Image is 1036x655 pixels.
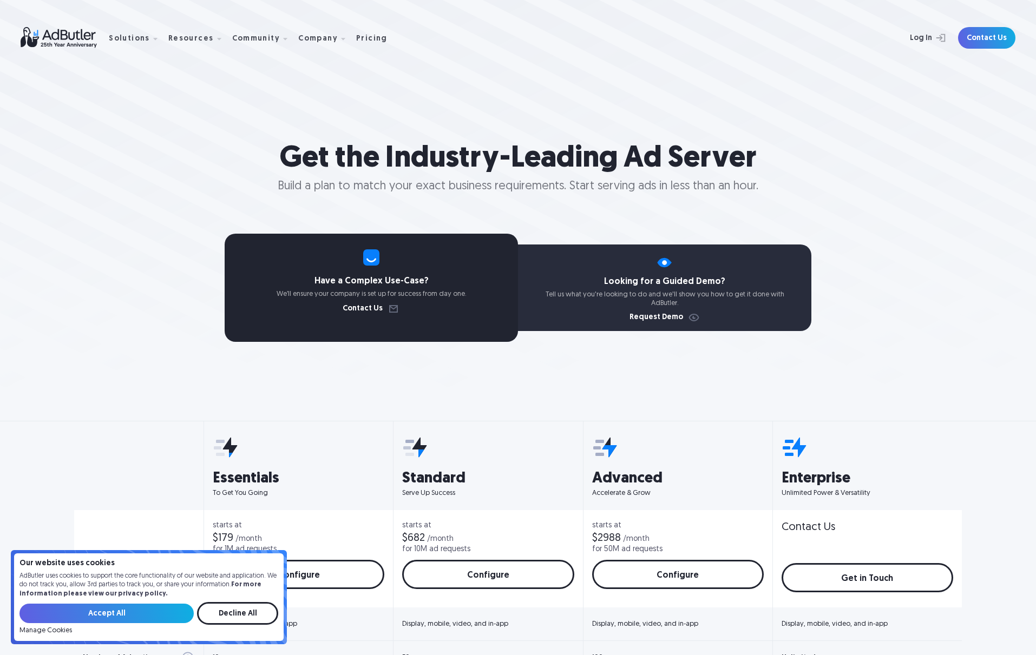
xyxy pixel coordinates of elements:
[402,488,574,498] p: Serve Up Success
[402,522,574,530] div: starts at
[213,533,233,544] div: $179
[225,277,518,286] h4: Have a Complex Use-Case?
[782,522,835,533] div: Contact Us
[19,627,72,634] a: Manage Cookies
[782,620,888,627] div: Display, mobile, video, and in-app
[109,35,150,43] div: Solutions
[427,535,454,543] div: /month
[402,533,425,544] div: $682
[232,21,297,55] div: Community
[592,522,764,530] div: starts at
[213,488,384,498] p: To Get You Going
[592,546,663,553] div: for 50M ad requests
[958,27,1015,49] a: Contact Us
[356,33,396,43] a: Pricing
[402,546,470,553] div: for 10M ad requests
[197,602,278,625] input: Decline All
[19,572,278,599] p: AdButler uses cookies to support the core functionality of our website and application. We do not...
[592,488,764,498] p: Accelerate & Grow
[402,471,574,486] h3: Standard
[402,560,574,589] a: Configure
[213,522,384,530] div: starts at
[168,21,230,55] div: Resources
[782,488,953,498] p: Unlimited Power & Versatility
[623,535,650,543] div: /month
[213,546,277,553] div: for 1M ad requests
[19,604,194,623] input: Accept All
[518,290,811,307] p: Tell us what you're looking to do and we'll show you how to get it done with AdButler.
[356,35,388,43] div: Pricing
[232,35,280,43] div: Community
[109,21,166,55] div: Solutions
[235,535,262,543] div: /month
[518,277,811,286] h4: Looking for a Guided Demo?
[213,471,384,486] h3: Essentials
[19,602,278,634] form: Email Form
[592,560,764,589] a: Configure
[592,533,621,544] div: $2988
[298,21,354,55] div: Company
[782,471,953,486] h3: Enterprise
[592,620,698,627] div: Display, mobile, video, and in-app
[213,560,384,589] a: Configure
[592,471,764,486] h3: Advanced
[168,35,214,43] div: Resources
[782,563,953,592] a: Get in Touch
[225,290,518,299] p: We’ll ensure your company is set up for success from day one.
[402,620,508,627] div: Display, mobile, video, and in-app
[298,35,338,43] div: Company
[630,314,700,321] a: Request Demo
[343,305,400,313] a: Contact Us
[881,27,952,49] a: Log In
[19,560,278,567] h4: Our website uses cookies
